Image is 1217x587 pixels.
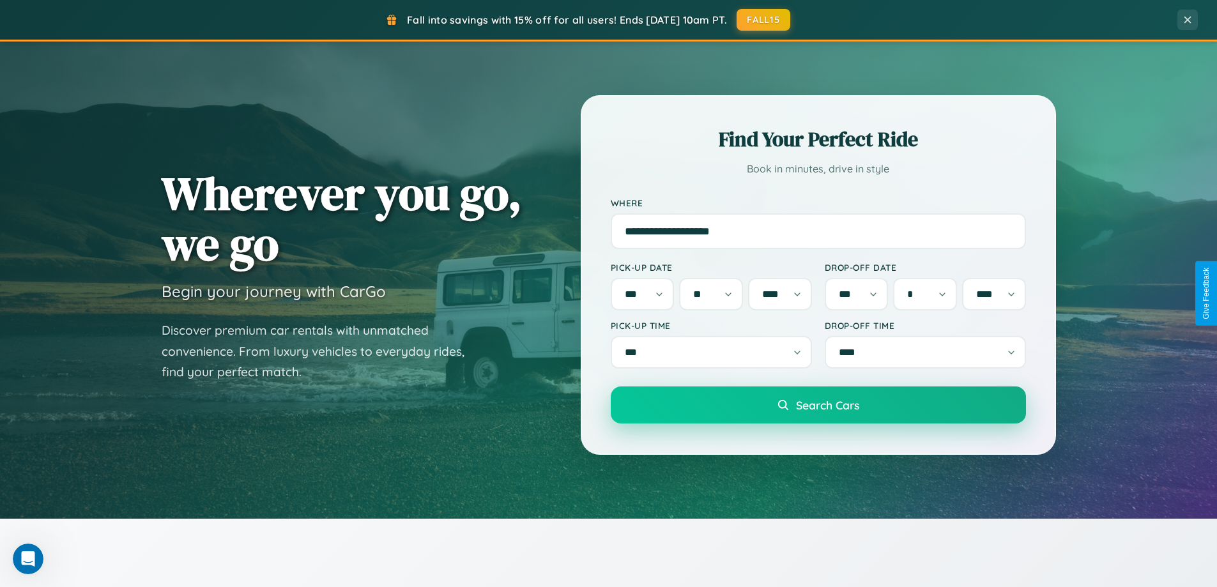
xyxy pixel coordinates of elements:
p: Book in minutes, drive in style [611,160,1026,178]
label: Where [611,197,1026,208]
h2: Find Your Perfect Ride [611,125,1026,153]
div: Give Feedback [1202,268,1211,319]
span: Fall into savings with 15% off for all users! Ends [DATE] 10am PT. [407,13,727,26]
button: FALL15 [737,9,790,31]
iframe: Intercom live chat [13,544,43,574]
button: Search Cars [611,386,1026,423]
label: Drop-off Time [825,320,1026,331]
h3: Begin your journey with CarGo [162,282,386,301]
span: Search Cars [796,398,859,412]
h1: Wherever you go, we go [162,168,522,269]
label: Drop-off Date [825,262,1026,273]
p: Discover premium car rentals with unmatched convenience. From luxury vehicles to everyday rides, ... [162,320,481,383]
label: Pick-up Time [611,320,812,331]
label: Pick-up Date [611,262,812,273]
